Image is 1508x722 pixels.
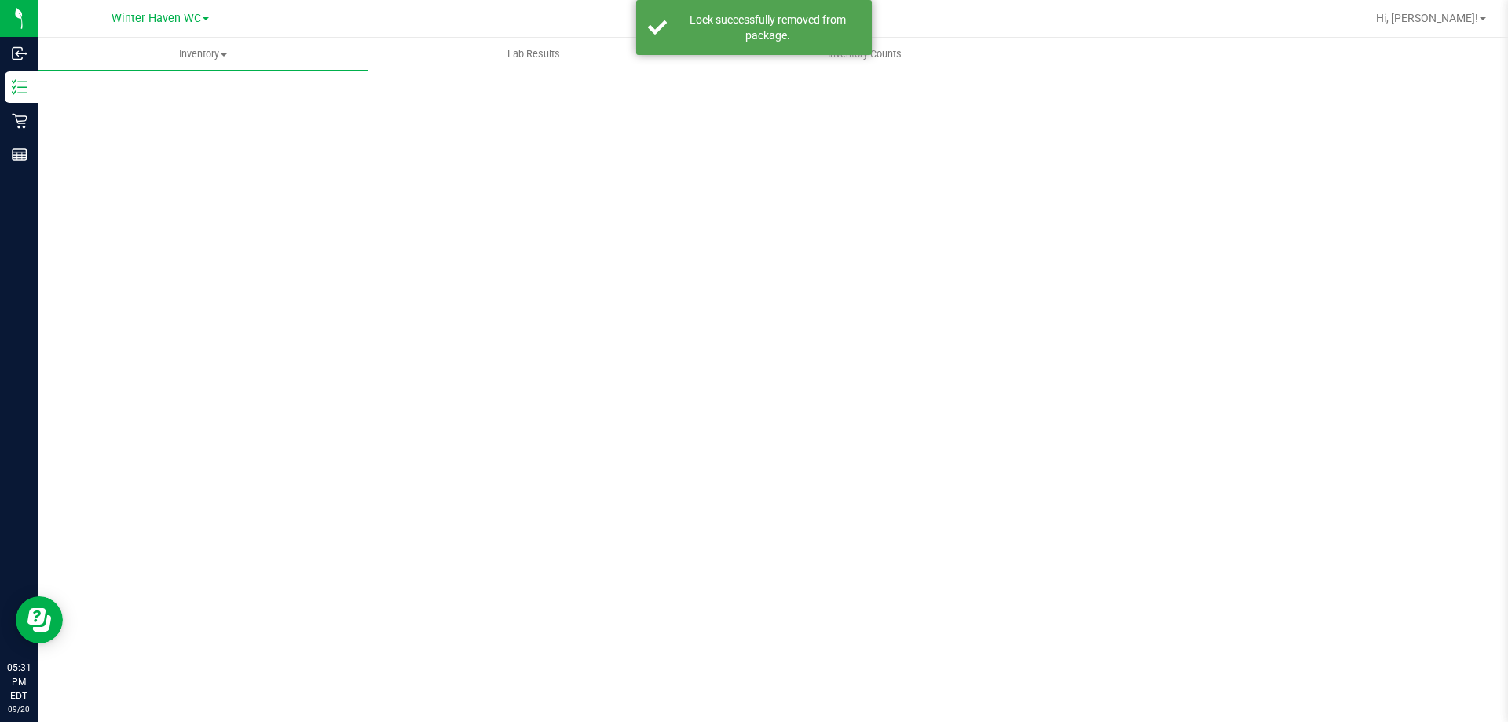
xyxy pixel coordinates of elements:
[7,703,31,715] p: 09/20
[12,113,27,129] inline-svg: Retail
[1376,12,1478,24] span: Hi, [PERSON_NAME]!
[16,596,63,643] iframe: Resource center
[12,147,27,163] inline-svg: Reports
[112,12,201,25] span: Winter Haven WC
[7,661,31,703] p: 05:31 PM EDT
[38,47,368,61] span: Inventory
[38,38,368,71] a: Inventory
[368,38,699,71] a: Lab Results
[12,46,27,61] inline-svg: Inbound
[486,47,581,61] span: Lab Results
[675,12,860,43] div: Lock successfully removed from package.
[12,79,27,95] inline-svg: Inventory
